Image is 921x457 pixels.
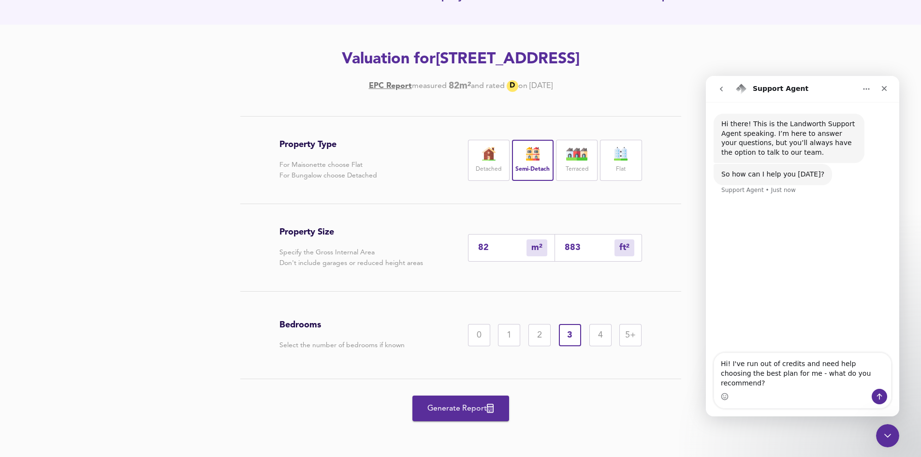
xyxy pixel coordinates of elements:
[706,76,899,416] iframe: Intercom live chat
[478,243,526,253] input: Enter sqm
[449,81,471,91] b: 82 m²
[566,163,588,176] label: Terraced
[279,160,377,181] p: For Maisonette choose Flat For Bungalow choose Detached
[515,163,550,176] label: Semi-Detach
[412,396,509,421] button: Generate Report
[559,324,581,346] div: 3
[565,147,589,161] img: house-icon
[614,239,634,256] div: m²
[187,49,734,70] h2: Valuation for [STREET_ADDRESS]
[471,81,505,91] div: and rated
[468,324,490,346] div: 0
[507,80,518,92] div: D
[369,81,412,91] a: EPC Report
[512,140,554,181] div: Semi-Detach
[556,140,598,181] div: Terraced
[589,324,612,346] div: 4
[279,340,405,351] p: Select the number of bedrooms if known
[565,243,614,253] input: Sqft
[528,324,551,346] div: 2
[609,147,633,161] img: flat-icon
[619,324,642,346] div: 5+
[477,147,501,161] img: house-icon
[279,227,423,237] h3: Property Size
[876,424,899,447] iframe: Intercom live chat
[468,140,510,181] div: Detached
[412,81,447,91] div: measured
[279,139,377,150] h3: Property Type
[526,239,547,256] div: m²
[279,320,405,330] h3: Bedrooms
[600,140,642,181] div: Flat
[616,163,626,176] label: Flat
[518,81,527,91] div: on
[521,147,545,161] img: house-icon
[498,324,520,346] div: 1
[279,247,423,268] p: Specify the Gross Internal Area Don't include garages or reduced height areas
[369,80,553,92] div: [DATE]
[422,402,499,415] span: Generate Report
[476,163,501,176] label: Detached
